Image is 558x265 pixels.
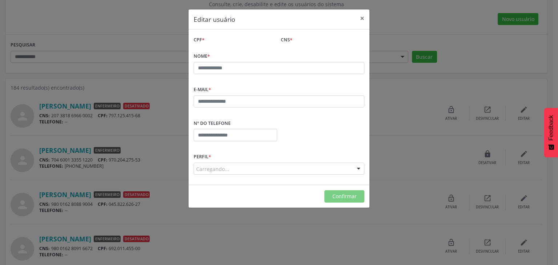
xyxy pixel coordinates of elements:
[281,34,292,46] label: CNS
[194,34,205,46] label: CPF
[548,115,554,140] span: Feedback
[194,15,235,24] h5: Editar usuário
[194,84,211,95] label: E-mail
[194,51,210,62] label: Nome
[324,190,364,203] button: Confirmar
[544,108,558,157] button: Feedback - Mostrar pesquisa
[194,151,211,163] label: Perfil
[332,193,357,200] span: Confirmar
[355,9,369,27] button: Close
[194,118,231,129] label: Nº do Telefone
[196,165,229,173] span: Carregando...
